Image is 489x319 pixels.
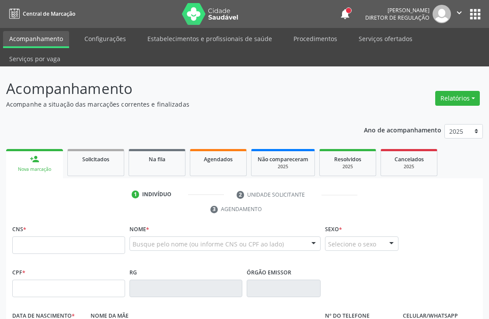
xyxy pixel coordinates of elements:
label: Nome [129,223,149,236]
div: Indivíduo [142,191,171,198]
p: Acompanhamento [6,78,340,100]
a: Estabelecimentos e profissionais de saúde [141,31,278,46]
span: Central de Marcação [23,10,75,17]
span: Selecione o sexo [328,239,376,249]
button: Relatórios [435,91,480,106]
span: Cancelados [395,156,424,163]
label: RG [129,266,137,280]
span: Na fila [149,156,165,163]
a: Serviços por vaga [3,51,66,66]
img: img [433,5,451,23]
span: Solicitados [82,156,109,163]
div: 2025 [258,163,308,170]
label: CNS [12,223,26,236]
button: notifications [339,8,351,20]
label: CPF [12,266,25,280]
a: Configurações [78,31,132,46]
span: Busque pelo nome (ou informe CNS ou CPF ao lado) [133,239,284,249]
div: Nova marcação [12,166,57,173]
span: Não compareceram [258,156,308,163]
a: Procedimentos [287,31,343,46]
div: 1 [132,191,140,198]
div: 2025 [387,163,431,170]
div: [PERSON_NAME] [365,7,430,14]
i:  [454,8,464,17]
div: 2025 [326,163,370,170]
button:  [451,5,468,23]
label: Sexo [325,223,342,236]
button: apps [468,7,483,22]
a: Serviços ofertados [353,31,419,46]
p: Ano de acompanhamento [364,124,441,135]
p: Acompanhe a situação das marcações correntes e finalizadas [6,100,340,109]
div: person_add [30,154,39,164]
span: Agendados [204,156,233,163]
span: Resolvidos [334,156,361,163]
label: Órgão emissor [247,266,291,280]
a: Acompanhamento [3,31,69,48]
span: Diretor de regulação [365,14,430,21]
a: Central de Marcação [6,7,75,21]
